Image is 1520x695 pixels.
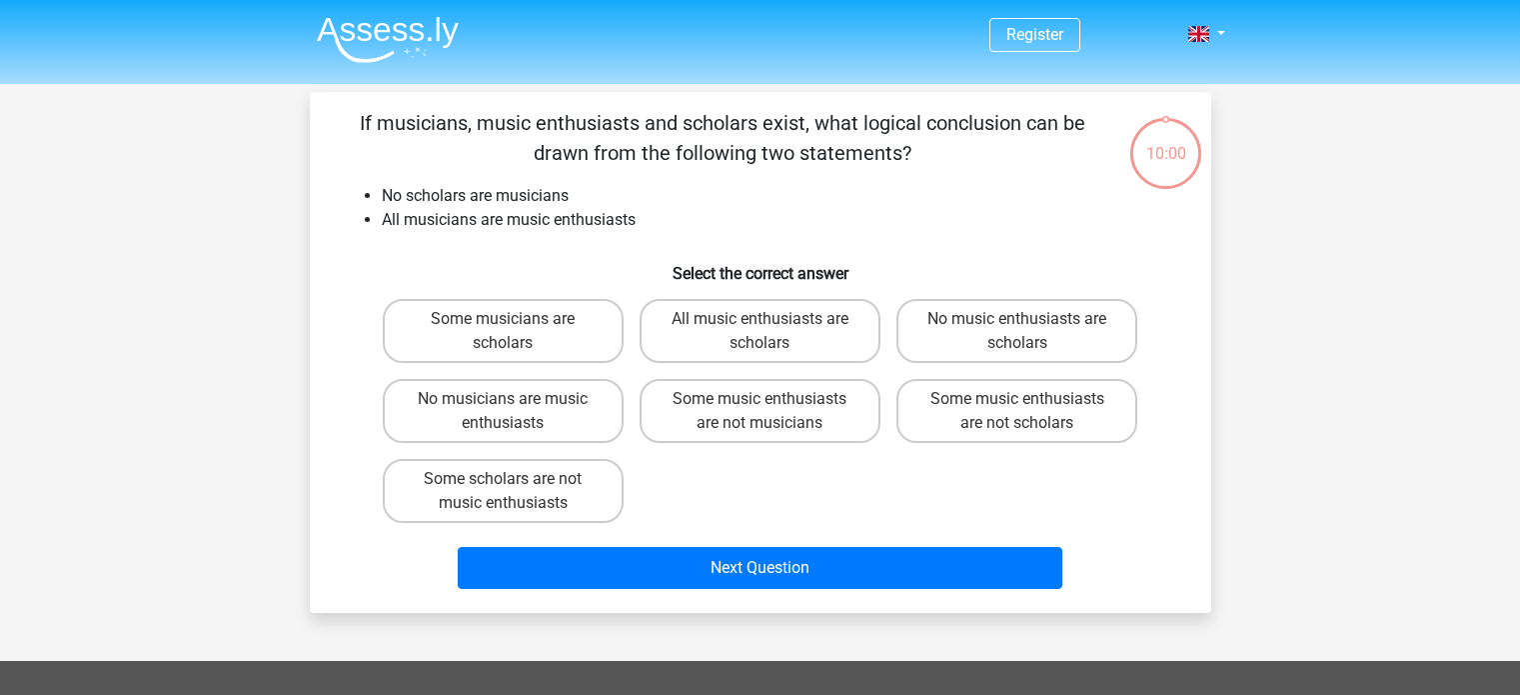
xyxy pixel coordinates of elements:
label: Some musicians are scholars [383,299,624,363]
img: Assessly [317,16,459,63]
li: No scholars are musicians [382,184,1179,208]
label: Some music enthusiasts are not scholars [896,379,1137,443]
p: If musicians, music enthusiasts and scholars exist, what logical conclusion can be drawn from the... [342,108,1104,168]
a: Register [1006,25,1063,44]
button: Next Question [458,547,1062,589]
label: No musicians are music enthusiasts [383,379,624,443]
li: All musicians are music enthusiasts [382,208,1179,232]
label: Some music enthusiasts are not musicians [640,379,880,443]
label: All music enthusiasts are scholars [640,299,880,363]
div: 10:00 [1128,116,1203,166]
label: Some scholars are not music enthusiasts [383,459,624,523]
h6: Select the correct answer [342,248,1179,283]
label: No music enthusiasts are scholars [896,299,1137,363]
